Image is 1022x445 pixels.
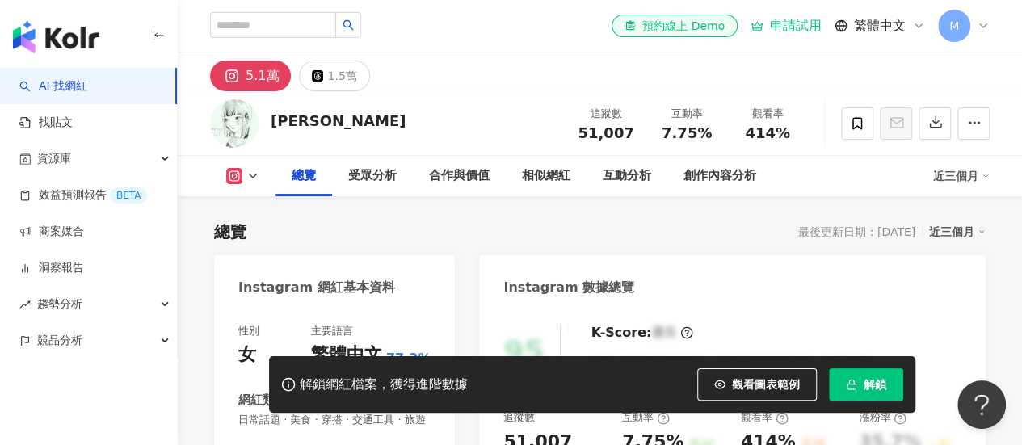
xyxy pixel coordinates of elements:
[612,15,738,37] a: 預約線上 Demo
[751,18,822,34] a: 申請試用
[214,220,246,243] div: 總覽
[271,111,406,131] div: [PERSON_NAME]
[238,413,431,427] span: 日常話題 · 美食 · 穿搭 · 交通工具 · 旅遊
[37,141,71,177] span: 資源庫
[503,279,634,296] div: Instagram 數據總覽
[745,125,790,141] span: 414%
[625,18,725,34] div: 預約線上 Demo
[238,342,256,367] div: 女
[829,368,903,401] button: 解鎖
[37,322,82,359] span: 競品分析
[697,368,817,401] button: 觀看圖表範例
[591,324,693,342] div: K-Score :
[741,410,789,425] div: 觀看率
[575,106,637,122] div: 追蹤數
[246,65,279,87] div: 5.1萬
[292,166,316,186] div: 總覽
[19,78,87,94] a: searchAI 找網紅
[386,350,431,367] span: 77.2%
[19,115,73,131] a: 找貼文
[622,410,670,425] div: 互動率
[19,224,84,240] a: 商案媒合
[656,106,717,122] div: 互動率
[343,19,354,31] span: search
[311,324,353,338] div: 主要語言
[662,125,712,141] span: 7.75%
[578,124,633,141] span: 51,007
[299,61,369,91] button: 1.5萬
[210,99,259,148] img: KOL Avatar
[603,166,651,186] div: 互動分析
[210,61,291,91] button: 5.1萬
[798,225,915,238] div: 最後更新日期：[DATE]
[327,65,356,87] div: 1.5萬
[522,166,570,186] div: 相似網紅
[300,376,468,393] div: 解鎖網紅檔案，獲得進階數據
[19,260,84,276] a: 洞察報告
[864,378,886,391] span: 解鎖
[429,166,490,186] div: 合作與價值
[503,410,535,425] div: 追蹤數
[19,187,147,204] a: 效益預測報告BETA
[732,378,800,391] span: 觀看圖表範例
[859,410,906,425] div: 漲粉率
[13,21,99,53] img: logo
[311,342,382,367] div: 繁體中文
[854,17,906,35] span: 繁體中文
[348,166,397,186] div: 受眾分析
[19,299,31,310] span: rise
[929,221,986,242] div: 近三個月
[737,106,798,122] div: 觀看率
[933,163,990,189] div: 近三個月
[238,279,395,296] div: Instagram 網紅基本資料
[37,286,82,322] span: 趨勢分析
[238,324,259,338] div: 性別
[683,166,756,186] div: 創作內容分析
[949,17,959,35] span: M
